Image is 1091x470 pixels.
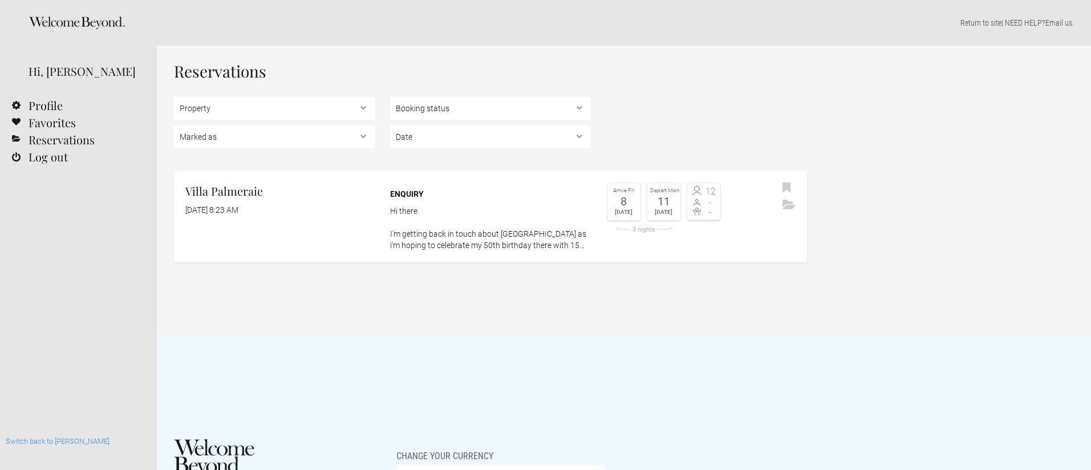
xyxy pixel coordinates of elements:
span: - [704,208,717,217]
flynt-date-display: [DATE] 8:23 AM [185,205,238,214]
span: 12 [704,187,717,196]
h2: Villa Palmeraie [185,183,375,200]
select: , , , [174,125,375,148]
div: 8 [610,196,638,207]
a: Villa Palmeraie [DATE] 8:23 AM Enquiry Hi there I'm getting back in touch about [GEOGRAPHIC_DATA]... [174,171,807,262]
button: Bookmark [780,180,794,197]
select: , [390,125,591,148]
span: - [704,198,717,207]
div: 3 nights [607,226,681,233]
a: Return to site [960,18,1001,27]
div: Enquiry [390,188,591,200]
div: [DATE] [650,207,678,217]
a: Email us [1045,18,1072,27]
button: Archive [780,197,798,214]
h1: Reservations [174,63,807,80]
div: Depart Mon [650,186,678,196]
p: | NEED HELP? . [174,17,1074,29]
div: Hi, [PERSON_NAME] [29,63,140,80]
div: Arrive Fri [610,186,638,196]
select: , , [390,97,591,120]
div: [DATE] [610,207,638,217]
p: Hi there I'm getting back in touch about [GEOGRAPHIC_DATA] as i'm hoping to celebrate my 50th bir... [390,205,591,251]
span: Change your currency [396,439,493,462]
a: Switch back to [PERSON_NAME] [6,437,109,445]
div: 11 [650,196,678,207]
